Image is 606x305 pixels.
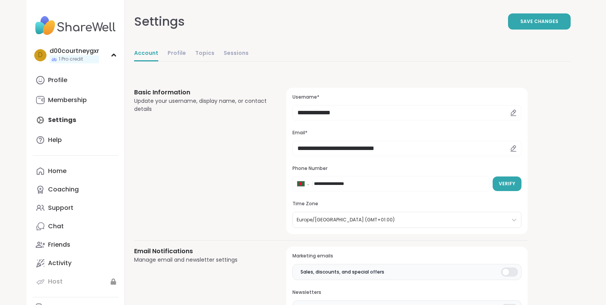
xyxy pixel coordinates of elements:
[499,180,515,187] span: Verify
[134,88,268,97] h3: Basic Information
[301,269,384,275] span: Sales, discounts, and special offers
[33,272,118,291] a: Host
[292,94,521,101] h3: Username*
[224,46,249,61] a: Sessions
[168,46,186,61] a: Profile
[493,176,521,191] button: Verify
[134,97,268,113] div: Update your username, display name, or contact details
[48,277,63,286] div: Host
[48,96,87,104] div: Membership
[48,185,79,194] div: Coaching
[38,50,43,60] span: d
[134,12,185,31] div: Settings
[48,259,71,267] div: Activity
[33,180,118,199] a: Coaching
[292,201,521,207] h3: Time Zone
[48,241,70,249] div: Friends
[33,12,118,39] img: ShareWell Nav Logo
[33,162,118,180] a: Home
[134,247,268,256] h3: Email Notifications
[33,91,118,109] a: Membership
[33,199,118,217] a: Support
[33,236,118,254] a: Friends
[48,167,66,175] div: Home
[292,165,521,172] h3: Phone Number
[508,13,571,30] button: Save Changes
[48,204,73,212] div: Support
[48,222,64,231] div: Chat
[50,47,99,55] div: d00courtneygxr
[195,46,214,61] a: Topics
[33,217,118,236] a: Chat
[520,18,558,25] span: Save Changes
[134,256,268,264] div: Manage email and newsletter settings
[33,254,118,272] a: Activity
[292,289,521,296] h3: Newsletters
[292,253,521,259] h3: Marketing emails
[48,136,62,144] div: Help
[33,71,118,89] a: Profile
[59,56,83,63] span: 1 Pro credit
[48,76,67,84] div: Profile
[292,130,521,136] h3: Email*
[33,131,118,149] a: Help
[134,46,158,61] a: Account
